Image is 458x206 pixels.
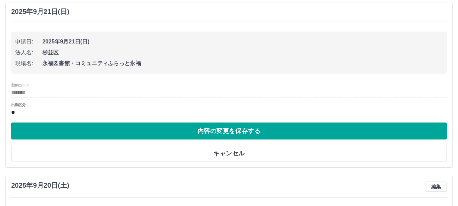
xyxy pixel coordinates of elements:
[11,8,69,16] h3: 2025年9月21日(日)
[11,102,25,108] label: 出勤区分
[15,49,42,57] span: 法人名:
[11,82,29,88] label: 契約コード
[11,123,447,139] button: 内容の変更を保存する
[15,59,42,68] span: 現場名:
[11,182,69,189] h3: 2025年9月20日(土)
[11,145,447,162] button: キャンセル
[15,38,42,46] span: 申請日:
[42,38,443,46] span: 2025年9月21日(日)
[425,182,447,192] button: 編集
[42,49,443,57] span: 杉並区
[42,59,443,68] span: 永福図書館・コミュニティふらっと永福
